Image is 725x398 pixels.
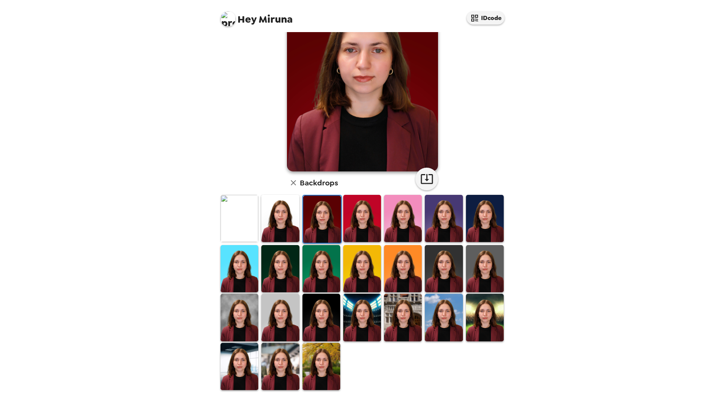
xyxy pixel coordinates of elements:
[221,195,258,242] img: Original
[221,11,236,26] img: profile pic
[467,11,504,25] button: IDcode
[221,8,293,25] span: Miruna
[238,12,256,26] span: Hey
[300,177,338,189] h6: Backdrops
